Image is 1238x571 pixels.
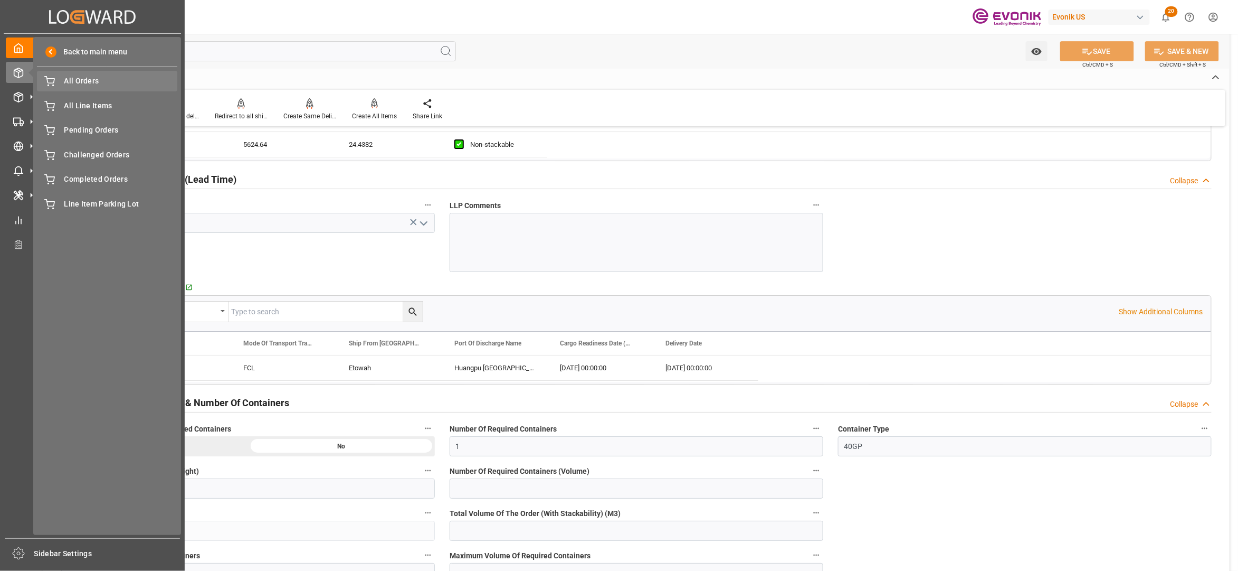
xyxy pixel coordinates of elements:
[442,355,547,380] div: Huangpu [GEOGRAPHIC_DATA]
[56,46,128,58] span: Back to main menu
[336,355,442,380] div: Etowah
[6,234,179,255] a: Transport Planner
[228,302,423,322] input: Type to search
[1049,10,1150,25] div: Evonik US
[665,340,702,347] span: Delivery Date
[1165,6,1178,17] span: 20
[1145,41,1219,61] button: SAVE & NEW
[450,424,557,435] span: Number Of Required Containers
[64,199,178,210] span: Line Item Parking Lot
[231,355,336,380] div: FCL
[64,149,178,161] span: Challenged Orders
[149,302,228,322] button: open menu
[37,95,177,116] a: All Line Items
[155,304,217,316] div: Equals
[231,132,336,157] div: 5624.64
[37,169,177,190] a: Completed Orders
[1160,61,1206,69] span: Ctrl/CMD + Shift + S
[560,340,631,347] span: Cargo Readiness Date (Shipping Date)
[125,132,547,157] div: Press SPACE to select this row.
[34,548,180,559] span: Sidebar Settings
[352,111,397,121] div: Create All Items
[421,548,435,562] button: Maximum Weight Of Required Containers
[1119,306,1203,317] p: Show Additional Columns
[243,340,314,347] span: Mode Of Transport Translation
[248,436,435,456] div: No
[1154,5,1178,29] button: show 20 new notifications
[450,508,621,519] span: Total Volume Of The Order (With Stackability) (M3)
[125,355,758,381] div: Press SPACE to select this row.
[810,422,823,435] button: Number Of Required Containers
[1170,175,1198,186] div: Collapse
[810,548,823,562] button: Maximum Volume Of Required Containers
[1060,41,1134,61] button: SAVE
[450,550,591,561] span: Maximum Volume Of Required Containers
[653,355,758,380] div: [DATE] 00:00:00
[37,71,177,91] a: All Orders
[349,340,420,347] span: Ship From [GEOGRAPHIC_DATA]
[37,144,177,165] a: Challenged Orders
[810,198,823,212] button: LLP Comments
[1198,422,1212,435] button: Container Type
[1026,41,1047,61] button: open menu
[336,132,442,157] div: 24.4382
[37,193,177,214] a: Line Item Parking Lot
[838,424,889,435] span: Container Type
[973,8,1041,26] img: Evonik-brand-mark-Deep-Purple-RGB.jpeg_1700498283.jpeg
[283,111,336,121] div: Create Same Delivery Date
[421,464,435,478] button: Number Of Required Containers (Weight)
[37,120,177,141] a: Pending Orders
[403,302,423,322] button: search button
[810,464,823,478] button: Number Of Required Containers (Volume)
[450,200,501,211] span: LLP Comments
[421,198,435,212] button: Challenge Status
[1083,61,1113,69] span: Ctrl/CMD + S
[1170,399,1198,410] div: Collapse
[64,125,178,136] span: Pending Orders
[215,111,268,121] div: Redirect to all shipments
[64,174,178,185] span: Completed Orders
[450,466,589,477] span: Number Of Required Containers (Volume)
[421,422,435,435] button: Text Information Checked For Required Containers
[64,76,178,87] span: All Orders
[1049,7,1154,27] button: Evonik US
[547,355,653,380] div: [DATE] 00:00:00
[810,506,823,520] button: Total Volume Of The Order (With Stackability) (M3)
[64,100,178,111] span: All Line Items
[454,340,521,347] span: Port Of Discharge Name
[421,506,435,520] button: Total Weight Of The Order (In KG)
[6,38,179,58] a: My Cockpit
[6,209,179,230] a: My Reports
[415,215,431,231] button: open menu
[413,111,442,121] div: Share Link
[1178,5,1202,29] button: Help Center
[49,41,456,61] input: Search Fields
[470,133,535,157] div: Non-stackable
